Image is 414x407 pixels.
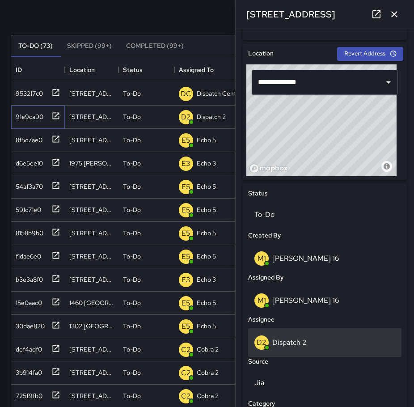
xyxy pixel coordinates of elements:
[65,57,118,82] div: Location
[12,85,43,98] div: 953217c0
[197,89,242,98] p: Dispatch Center
[123,89,141,98] p: To-Do
[16,57,22,82] div: ID
[197,112,226,121] p: Dispatch 2
[182,135,190,146] p: E5
[182,158,190,169] p: E3
[181,112,191,123] p: D2
[12,248,41,261] div: f1dae6e0
[123,252,141,261] p: To-Do
[197,205,216,214] p: Echo 5
[174,57,264,82] div: Assigned To
[69,322,114,331] div: 1302 Broadway
[197,322,216,331] p: Echo 5
[182,275,190,285] p: E3
[123,229,141,237] p: To-Do
[12,109,43,121] div: 91e9ca90
[12,271,43,284] div: b3e3a8f0
[123,368,141,377] p: To-Do
[69,182,114,191] div: 811 Washington Street
[197,229,216,237] p: Echo 5
[197,345,219,354] p: Cobra 2
[182,228,190,239] p: E5
[197,391,219,400] p: Cobra 2
[181,391,191,402] p: C2
[69,136,114,144] div: 1900 Telegraph Avenue
[197,159,216,168] p: Echo 3
[69,229,114,237] div: 303 19th Street
[182,182,190,192] p: E5
[12,295,42,307] div: 15e0aac0
[123,136,141,144] p: To-Do
[123,275,141,284] p: To-Do
[123,205,141,214] p: To-Do
[11,35,60,57] button: To-Do (73)
[12,225,43,237] div: 8158b9b0
[182,251,190,262] p: E5
[197,275,216,284] p: Echo 3
[123,159,141,168] p: To-Do
[123,57,143,82] div: Status
[12,388,42,400] div: 725f9fb0
[69,298,114,307] div: 1460 Broadway
[123,112,141,121] p: To-Do
[69,205,114,214] div: 801 Washington Street
[181,344,191,355] p: C2
[197,252,216,261] p: Echo 5
[123,182,141,191] p: To-Do
[69,345,114,354] div: 2545 Broadway
[181,368,191,378] p: C2
[12,341,42,354] div: def4adf0
[69,57,95,82] div: Location
[118,57,174,82] div: Status
[197,182,216,191] p: Echo 5
[12,365,42,377] div: 3b914fa0
[182,205,190,216] p: E5
[11,57,65,82] div: ID
[197,368,219,377] p: Cobra 2
[12,202,41,214] div: 591c71e0
[119,35,191,57] button: Completed (99+)
[12,318,45,331] div: 30dae820
[60,35,119,57] button: Skipped (99+)
[69,252,114,261] div: 491 8th Street
[69,391,114,400] div: 2630 Broadway
[123,391,141,400] p: To-Do
[182,321,190,332] p: E5
[69,112,114,121] div: 441 9th Street
[69,159,114,168] div: 1975 Webster Street
[12,132,42,144] div: 8f5c7ae0
[197,136,216,144] p: Echo 5
[69,89,114,98] div: 277 27th Street
[69,368,114,377] div: 1731 Franklin Street
[182,298,190,309] p: E5
[179,57,214,82] div: Assigned To
[12,178,43,191] div: 54af3a70
[123,345,141,354] p: To-Do
[69,275,114,284] div: 2216 Broadway
[197,298,216,307] p: Echo 5
[123,322,141,331] p: To-Do
[12,155,43,168] div: d6e5ee10
[181,89,191,99] p: DC
[123,298,141,307] p: To-Do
